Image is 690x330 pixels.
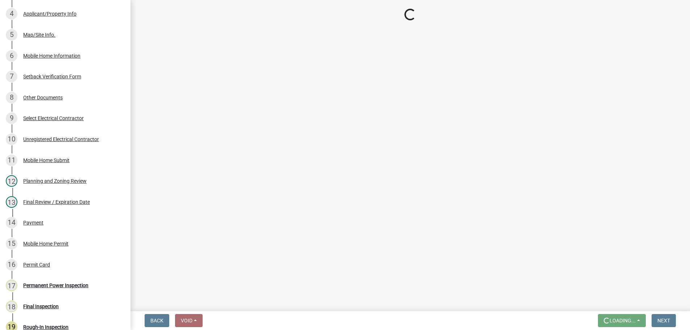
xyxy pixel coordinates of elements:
[6,175,17,187] div: 12
[6,301,17,312] div: 18
[6,112,17,124] div: 9
[610,318,636,323] span: Loading...
[6,259,17,271] div: 16
[23,32,55,37] div: Map/Site Info.
[6,8,17,20] div: 4
[6,196,17,208] div: 13
[6,280,17,291] div: 17
[23,116,84,121] div: Select Electrical Contractor
[23,95,63,100] div: Other Documents
[23,158,70,163] div: Mobile Home Submit
[6,92,17,103] div: 8
[23,137,99,142] div: Unregistered Electrical Contractor
[657,318,670,323] span: Next
[23,11,76,16] div: Applicant/Property Info
[6,29,17,41] div: 5
[6,71,17,82] div: 7
[6,50,17,62] div: 6
[652,314,676,327] button: Next
[150,318,163,323] span: Back
[23,304,59,309] div: Final Inspection
[23,178,87,183] div: Planning and Zoning Review
[6,217,17,228] div: 14
[145,314,169,327] button: Back
[23,199,90,205] div: Final Review / Expiration Date
[23,283,88,288] div: Permanent Power Inspection
[23,241,68,246] div: Mobile Home Permit
[175,314,203,327] button: Void
[23,74,81,79] div: Setback Verification Form
[6,238,17,249] div: 15
[6,154,17,166] div: 11
[23,262,50,267] div: Permit Card
[23,220,43,225] div: Payment
[181,318,192,323] span: Void
[6,133,17,145] div: 10
[23,325,68,330] div: Rough-In Inspection
[598,314,646,327] button: Loading...
[23,53,80,58] div: Mobile Home Information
